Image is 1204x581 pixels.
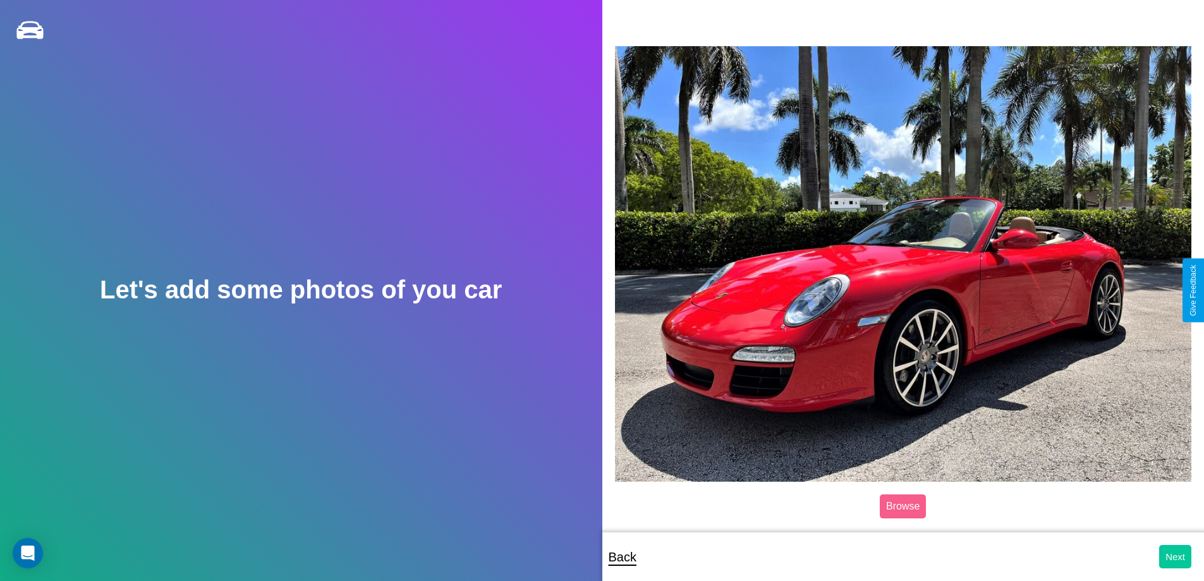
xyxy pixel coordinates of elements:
[100,276,502,304] h2: Let's add some photos of you car
[1189,265,1198,316] div: Give Feedback
[615,46,1192,481] img: posted
[880,494,926,518] label: Browse
[13,538,43,568] div: Open Intercom Messenger
[609,546,636,568] p: Back
[1159,545,1191,568] button: Next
